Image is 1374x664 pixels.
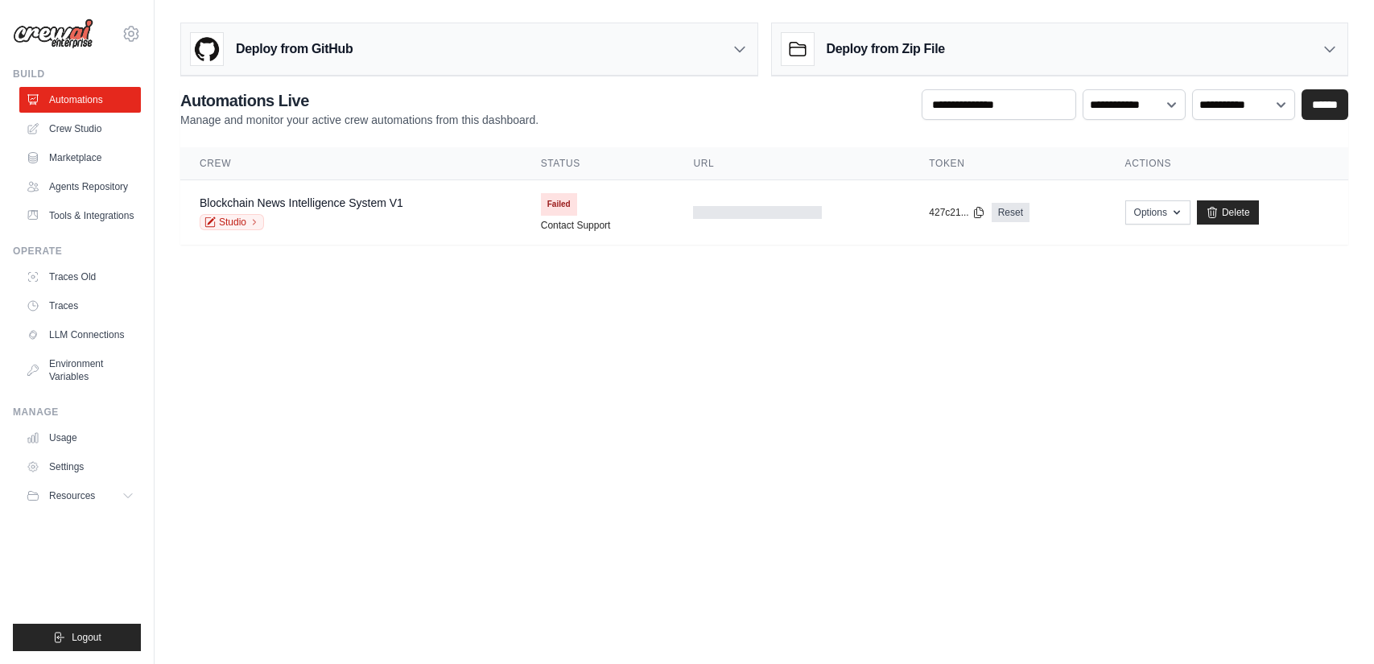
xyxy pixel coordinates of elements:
span: Resources [49,489,95,502]
a: Usage [19,425,141,451]
div: Operate [13,245,141,258]
a: Delete [1197,200,1259,225]
a: Settings [19,454,141,480]
a: Traces [19,293,141,319]
button: Logout [13,624,141,651]
a: Marketplace [19,145,141,171]
th: Token [910,147,1105,180]
a: Tools & Integrations [19,203,141,229]
a: Crew Studio [19,116,141,142]
button: 427c21... [929,206,984,219]
div: Build [13,68,141,80]
th: URL [674,147,910,180]
a: Agents Repository [19,174,141,200]
h3: Deploy from Zip File [827,39,945,59]
a: Contact Support [541,219,611,232]
th: Status [522,147,675,180]
a: Reset [992,203,1029,222]
th: Crew [180,147,522,180]
a: Studio [200,214,264,230]
button: Resources [19,483,141,509]
a: Automations [19,87,141,113]
img: Logo [13,19,93,49]
div: Manage [13,406,141,419]
img: GitHub Logo [191,33,223,65]
button: Options [1125,200,1190,225]
a: Environment Variables [19,351,141,390]
p: Manage and monitor your active crew automations from this dashboard. [180,112,538,128]
span: Logout [72,631,101,644]
h3: Deploy from GitHub [236,39,353,59]
a: LLM Connections [19,322,141,348]
a: Blockchain News Intelligence System V1 [200,196,403,209]
span: Failed [541,193,577,216]
h2: Automations Live [180,89,538,112]
th: Actions [1106,147,1348,180]
a: Traces Old [19,264,141,290]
